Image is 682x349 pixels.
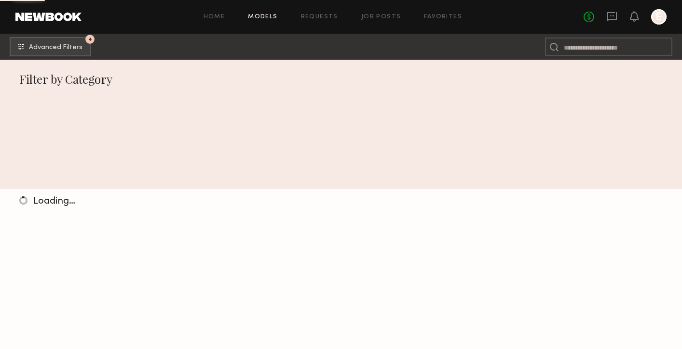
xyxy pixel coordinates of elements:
[651,9,667,25] a: E
[29,44,82,51] span: Advanced Filters
[248,14,277,20] a: Models
[301,14,338,20] a: Requests
[19,71,673,87] div: Filter by Category
[10,37,91,56] button: 4Advanced Filters
[361,14,401,20] a: Job Posts
[204,14,225,20] a: Home
[88,37,92,41] span: 4
[424,14,462,20] a: Favorites
[33,197,75,206] span: Loading…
